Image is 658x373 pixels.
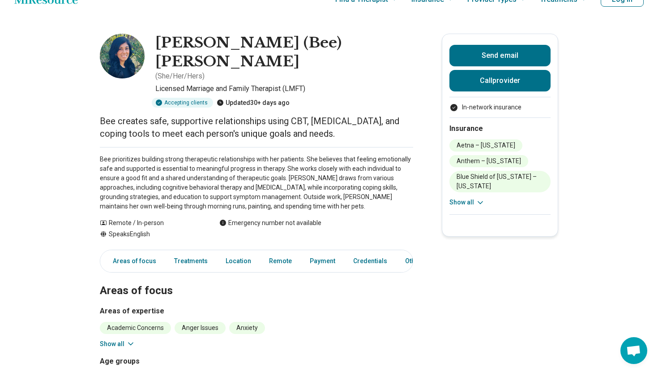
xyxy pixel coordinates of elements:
div: Updated 30+ days ago [217,98,290,108]
div: Speaks English [100,230,201,239]
li: Anger Issues [175,322,226,334]
li: Aetna – [US_STATE] [449,139,522,152]
li: Academic Concerns [100,322,171,334]
button: Send email [449,45,551,66]
p: Bee creates safe, supportive relationships using CBT, [MEDICAL_DATA], and coping tools to meet ea... [100,115,413,140]
h2: Insurance [449,123,551,134]
p: Licensed Marriage and Family Therapist (LMFT) [155,83,413,94]
a: Other [400,252,432,270]
li: Anthem – [US_STATE] [449,155,528,167]
h1: [PERSON_NAME] (Bee) [PERSON_NAME] [155,34,413,71]
a: Areas of focus [102,252,162,270]
a: Payment [304,252,341,270]
p: Bee prioritizes building strong therapeutic relationships with her patients. She believes that fe... [100,155,413,211]
h3: Areas of expertise [100,306,413,317]
p: ( She/Her/Hers ) [155,71,205,82]
li: Blue Shield of [US_STATE] – [US_STATE] [449,171,551,192]
div: Emergency number not available [219,218,321,228]
img: Beatriz Grimaldo, Licensed Marriage and Family Therapist (LMFT) [100,34,145,78]
div: Accepting clients [152,98,213,108]
button: Show all [449,198,485,207]
div: Open chat [620,337,647,364]
ul: Payment options [449,103,551,112]
div: Remote / In-person [100,218,201,228]
li: Anxiety [229,322,265,334]
a: Credentials [348,252,393,270]
h2: Areas of focus [100,262,413,299]
a: Location [220,252,256,270]
li: In-network insurance [449,103,551,112]
a: Treatments [169,252,213,270]
button: Callprovider [449,70,551,91]
a: Remote [264,252,297,270]
h3: Age groups [100,356,253,367]
button: Show all [100,339,135,349]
